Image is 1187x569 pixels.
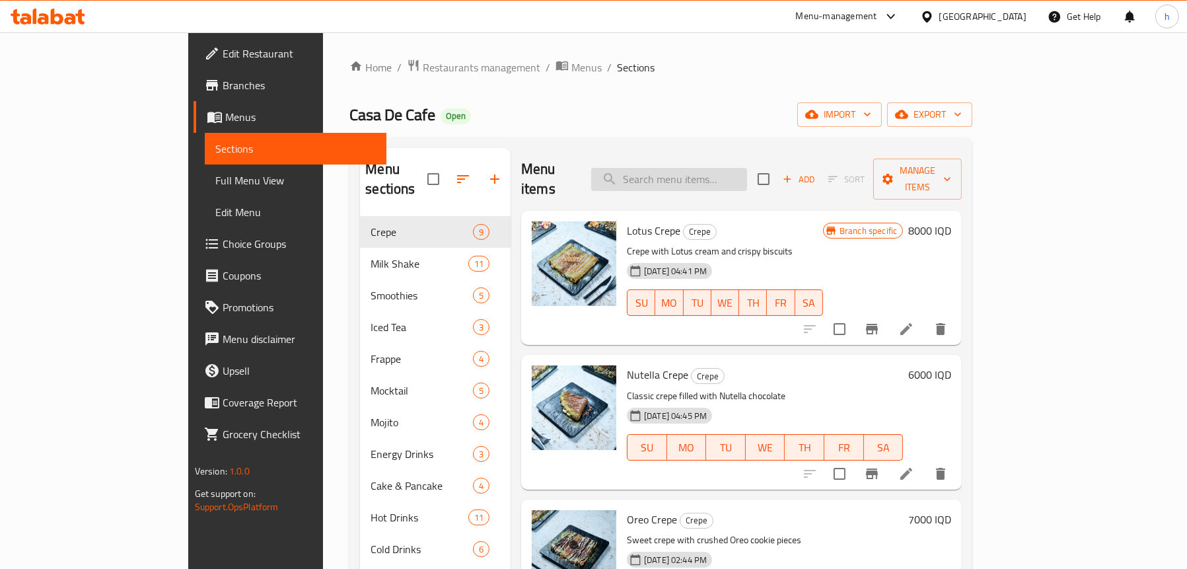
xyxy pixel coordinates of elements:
[371,287,473,303] span: Smoothies
[407,59,540,76] a: Restaurants management
[349,100,435,130] span: Casa De Cafe
[898,106,962,123] span: export
[717,293,734,313] span: WE
[360,375,511,406] div: Mocktail5
[898,321,914,337] a: Edit menu item
[689,293,706,313] span: TU
[908,365,951,384] h6: 6000 IQD
[801,293,818,313] span: SA
[223,331,376,347] span: Menu disclaimer
[195,485,256,502] span: Get support on:
[223,77,376,93] span: Branches
[194,291,386,323] a: Promotions
[223,46,376,61] span: Edit Restaurant
[607,59,612,75] li: /
[532,365,616,450] img: Nutella Crepe
[215,141,376,157] span: Sections
[830,438,859,457] span: FR
[627,510,677,529] span: Oreo Crepe
[223,268,376,284] span: Coupons
[419,165,447,193] span: Select all sections
[365,159,427,199] h2: Menu sections
[205,165,386,196] a: Full Menu View
[777,169,820,190] span: Add item
[627,388,903,404] p: Classic crepe filled with Nutella chocolate
[711,438,740,457] span: TU
[683,224,717,240] div: Crepe
[869,438,898,457] span: SA
[661,293,678,313] span: MO
[820,169,873,190] span: Select section first
[474,289,489,302] span: 5
[887,102,972,127] button: export
[223,299,376,315] span: Promotions
[808,106,871,123] span: import
[772,293,789,313] span: FR
[195,463,227,480] span: Version:
[474,416,489,429] span: 4
[711,289,739,316] button: WE
[767,289,795,316] button: FR
[797,102,882,127] button: import
[474,353,489,365] span: 4
[627,532,903,549] p: Sweet crepe with crushed Oreo cookie pieces
[423,59,540,75] span: Restaurants management
[639,265,712,278] span: [DATE] 04:41 PM
[473,446,489,462] div: items
[360,311,511,343] div: Iced Tea3
[194,418,386,450] a: Grocery Checklist
[194,387,386,418] a: Coverage Report
[469,512,489,524] span: 11
[591,168,747,191] input: search
[473,383,489,398] div: items
[468,256,489,272] div: items
[692,369,724,384] span: Crepe
[474,321,489,334] span: 3
[194,260,386,291] a: Coupons
[474,385,489,397] span: 5
[371,510,468,525] span: Hot Drinks
[371,446,473,462] span: Energy Drinks
[826,315,853,343] span: Select to update
[739,289,767,316] button: TH
[371,224,473,240] div: Crepe
[349,59,972,76] nav: breadcrumb
[672,438,701,457] span: MO
[617,59,655,75] span: Sections
[790,438,819,457] span: TH
[225,109,376,125] span: Menus
[627,289,655,316] button: SU
[223,236,376,252] span: Choice Groups
[556,59,602,76] a: Menus
[633,438,662,457] span: SU
[627,365,688,385] span: Nutella Crepe
[360,470,511,502] div: Cake & Pancake4
[1165,9,1170,24] span: h
[884,163,951,196] span: Manage items
[371,414,473,430] div: Mojito
[371,256,468,272] span: Milk Shake
[750,165,777,193] span: Select section
[215,204,376,220] span: Edit Menu
[706,434,746,461] button: TU
[571,59,602,75] span: Menus
[796,9,877,24] div: Menu-management
[468,510,489,525] div: items
[447,163,479,195] span: Sort sections
[781,172,816,187] span: Add
[908,510,951,529] h6: 7000 IQD
[680,513,713,528] span: Crepe
[360,406,511,438] div: Mojito4
[371,541,473,557] span: Cold Drinks
[194,69,386,101] a: Branches
[826,460,853,488] span: Select to update
[371,383,473,398] div: Mocktail
[473,478,489,494] div: items
[925,458,956,490] button: delete
[680,513,713,529] div: Crepe
[751,438,780,457] span: WE
[195,498,279,515] a: Support.OpsPlatform
[777,169,820,190] button: Add
[474,448,489,461] span: 3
